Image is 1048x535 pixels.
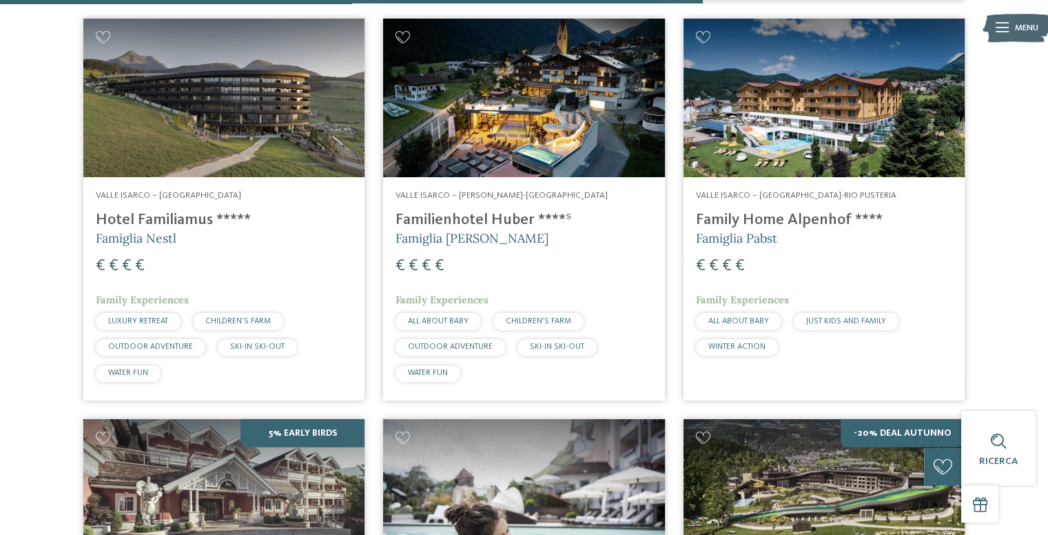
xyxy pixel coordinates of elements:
[395,230,548,246] span: Famiglia [PERSON_NAME]
[408,317,469,325] span: ALL ABOUT BABY
[708,343,766,351] span: WINTER ACTION
[806,317,886,325] span: JUST KIDS AND FAMILY
[395,294,489,306] span: Family Experiences
[696,258,706,274] span: €
[722,258,732,274] span: €
[506,317,571,325] span: CHILDREN’S FARM
[409,258,418,274] span: €
[96,294,189,306] span: Family Experiences
[395,258,405,274] span: €
[109,258,119,274] span: €
[122,258,132,274] span: €
[383,19,664,401] a: Cercate un hotel per famiglie? Qui troverete solo i migliori! Valle Isarco – [PERSON_NAME]-[GEOGR...
[395,211,652,230] h4: Familienhotel Huber ****ˢ
[408,343,493,351] span: OUTDOOR ADVENTURE
[83,19,364,401] a: Cercate un hotel per famiglie? Qui troverete solo i migliori! Valle Isarco – [GEOGRAPHIC_DATA] Ho...
[135,258,145,274] span: €
[383,19,664,177] img: Cercate un hotel per famiglie? Qui troverete solo i migliori!
[696,211,952,230] h4: Family Home Alpenhof ****
[709,258,719,274] span: €
[395,191,608,200] span: Valle Isarco – [PERSON_NAME]-[GEOGRAPHIC_DATA]
[83,19,364,177] img: Cercate un hotel per famiglie? Qui troverete solo i migliori!
[108,369,148,377] span: WATER FUN
[205,317,271,325] span: CHILDREN’S FARM
[696,230,777,246] span: Famiglia Pabst
[108,343,193,351] span: OUTDOOR ADVENTURE
[530,343,584,351] span: SKI-IN SKI-OUT
[96,230,176,246] span: Famiglia Nestl
[422,258,431,274] span: €
[735,258,745,274] span: €
[435,258,444,274] span: €
[696,191,896,200] span: Valle Isarco – [GEOGRAPHIC_DATA]-Rio Pusteria
[230,343,285,351] span: SKI-IN SKI-OUT
[408,369,448,377] span: WATER FUN
[979,456,1018,466] span: Ricerca
[684,19,965,401] a: Cercate un hotel per famiglie? Qui troverete solo i migliori! Valle Isarco – [GEOGRAPHIC_DATA]-Ri...
[684,19,965,177] img: Family Home Alpenhof ****
[96,191,241,200] span: Valle Isarco – [GEOGRAPHIC_DATA]
[696,294,789,306] span: Family Experiences
[108,317,168,325] span: LUXURY RETREAT
[96,258,105,274] span: €
[708,317,769,325] span: ALL ABOUT BABY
